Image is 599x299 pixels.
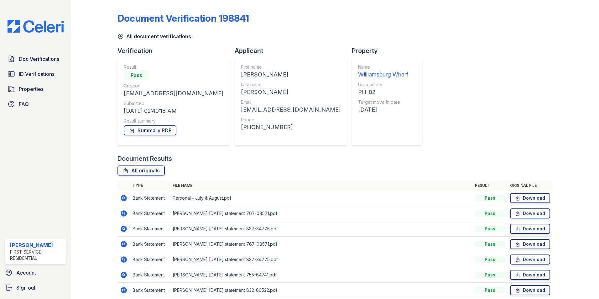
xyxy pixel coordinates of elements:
a: Name Williamsburg Wharf [358,64,408,79]
div: First Service Residential [10,249,64,261]
td: [PERSON_NAME] [DATE] statement 755-64741.pdf [170,267,472,283]
th: Original file [508,181,553,191]
span: FAQ [19,100,29,108]
span: Properties [19,85,44,93]
div: [EMAIL_ADDRESS][DOMAIN_NAME] [241,105,341,114]
a: Download [510,224,550,234]
th: Result [472,181,508,191]
div: Target move in date [358,99,408,105]
div: Property [352,46,427,55]
th: Type [130,181,170,191]
div: [PERSON_NAME] [241,70,341,79]
span: Doc Verifications [19,55,59,63]
a: Sign out [3,281,69,294]
div: Phone [241,117,341,123]
div: [PERSON_NAME] [241,88,341,97]
a: Summary PDF [124,125,176,135]
div: Pass [475,195,505,201]
div: Result [124,64,223,70]
td: Bank Statement [130,206,170,221]
div: First name [241,64,341,70]
td: Bank Statement [130,191,170,206]
a: Download [510,193,550,203]
div: Applicant [235,46,352,55]
div: Creator [124,83,223,89]
div: Submitted [124,100,223,107]
div: PH-02 [358,88,408,97]
div: Pass [475,226,505,232]
a: FAQ [5,98,66,110]
span: ID Verifications [19,70,55,78]
div: Pass [475,272,505,278]
div: Williamsburg Wharf [358,70,408,79]
a: Doc Verifications [5,53,66,65]
div: Name [358,64,408,70]
td: Bank Statement [130,267,170,283]
a: Account [3,266,69,279]
span: Sign out [16,284,35,291]
div: [PHONE_NUMBER] [241,123,341,132]
th: File name [170,181,472,191]
div: Document Verification 198841 [117,13,249,24]
td: Bank Statement [130,221,170,237]
div: [EMAIL_ADDRESS][DOMAIN_NAME] [124,89,223,98]
a: All originals [117,165,165,176]
a: All document verifications [117,33,191,40]
div: Verification [117,46,235,55]
div: Result summary [124,118,223,124]
a: Download [510,239,550,249]
td: [PERSON_NAME] [DATE] statement 767-08571.pdf [170,206,472,221]
a: Download [510,285,550,295]
div: Unit number [358,81,408,88]
span: Account [16,269,36,276]
td: Bank Statement [130,283,170,298]
td: [PERSON_NAME] [DATE] statement 837-34775.pdf [170,252,472,267]
td: [PERSON_NAME] [DATE] statement 767-08571.pdf [170,237,472,252]
div: Pass [475,241,505,247]
a: ID Verifications [5,68,66,80]
td: [PERSON_NAME] [DATE] statement 837-34775.pdf [170,221,472,237]
a: Download [510,270,550,280]
td: Bank Statement [130,237,170,252]
div: Pass [475,210,505,217]
div: [DATE] 02:49:18 AM [124,107,223,115]
div: Pass [475,256,505,263]
div: Pass [124,70,149,80]
div: [PERSON_NAME] [10,241,64,249]
a: Download [510,254,550,265]
a: Download [510,208,550,218]
td: [PERSON_NAME] [DATE] statement 832-66522.pdf [170,283,472,298]
div: Email [241,99,341,105]
div: Last name [241,81,341,88]
td: Bank Statement [130,252,170,267]
div: Pass [475,287,505,293]
a: Properties [5,83,66,95]
td: Personal - July & August.pdf [170,191,472,206]
div: Document Results [117,154,172,163]
img: CE_Logo_Blue-a8612792a0a2168367f1c8372b55b34899dd931a85d93a1a3d3e32e68fde9ad4.png [3,20,69,33]
div: [DATE] [358,105,408,114]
